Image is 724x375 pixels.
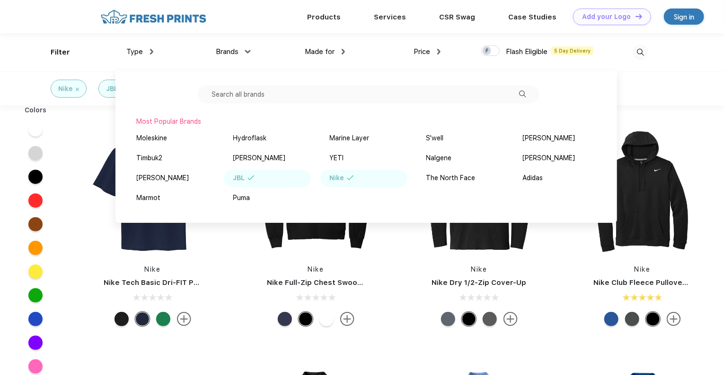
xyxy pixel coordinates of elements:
div: Nike [58,84,73,94]
div: Black [299,312,313,326]
div: Adidas [523,173,543,183]
div: Nike [330,173,344,183]
img: more.svg [667,312,681,326]
img: dropdown.png [437,49,441,55]
div: Black [462,312,476,326]
input: Search all brands [198,85,539,103]
img: more.svg [503,312,518,326]
div: Marine Layer [330,133,370,143]
img: func=resize&h=266 [90,129,216,255]
span: Brands [216,47,239,56]
div: [PERSON_NAME] [523,133,575,143]
a: Nike [308,265,324,273]
div: Add your Logo [582,13,631,21]
div: JBL [233,173,245,183]
div: Colors [18,105,54,115]
div: Black [115,312,129,326]
img: filter_dropdown_search.svg [519,91,526,98]
div: Most Popular Brands [137,117,596,127]
div: Filter [51,47,70,58]
div: Black Heather [483,312,497,326]
div: Midnight Navy [135,312,150,326]
img: desktop_search.svg [633,45,648,60]
img: more.svg [177,312,191,326]
div: Black [646,312,660,326]
img: filter_selected.svg [347,175,354,180]
a: Nike [471,265,487,273]
a: Products [307,13,341,21]
img: filter_selected.svg [247,175,255,180]
div: The North Face [426,173,476,183]
div: Sign in [674,11,694,22]
div: Nalgene [426,153,452,163]
span: Made for [305,47,335,56]
img: dropdown.png [150,49,153,55]
img: filter_cancel.svg [76,88,79,91]
div: Moleskine [137,133,168,143]
a: Nike Tech Basic Dri-FIT Polo [104,278,205,287]
span: 5 Day Delivery [551,46,593,55]
a: CSR Swag [439,13,475,21]
div: Navy Heather [441,312,455,326]
div: Marmot [137,193,161,203]
div: Timbuk2 [137,153,163,163]
a: Nike Full-Zip Chest Swoosh Jacket [267,278,393,287]
div: [PERSON_NAME] [233,153,286,163]
img: dropdown.png [245,50,250,53]
span: Type [126,47,143,56]
div: Hydroflask [233,133,267,143]
a: Nike Dry 1/2-Zip Cover-Up [432,278,527,287]
div: Midnight Navy [278,312,292,326]
div: Luck Green [156,312,170,326]
img: dropdown.png [342,49,345,55]
span: Price [414,47,430,56]
div: White [319,312,334,326]
div: [PERSON_NAME] [137,173,189,183]
a: Sign in [664,9,704,25]
img: more.svg [340,312,354,326]
img: fo%20logo%202.webp [98,9,209,25]
div: Anthracite [625,312,639,326]
img: func=resize&h=266 [580,129,706,255]
a: Nike Club Fleece Pullover Hoodie [594,278,714,287]
div: JBL [106,84,118,94]
div: YETI [330,153,344,163]
img: DT [636,14,642,19]
a: Nike [145,265,161,273]
div: [PERSON_NAME] [523,153,575,163]
div: Royal [604,312,618,326]
a: Nike [635,265,651,273]
a: Services [374,13,406,21]
div: S'well [426,133,444,143]
span: Flash Eligible [506,47,547,56]
div: Puma [233,193,250,203]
